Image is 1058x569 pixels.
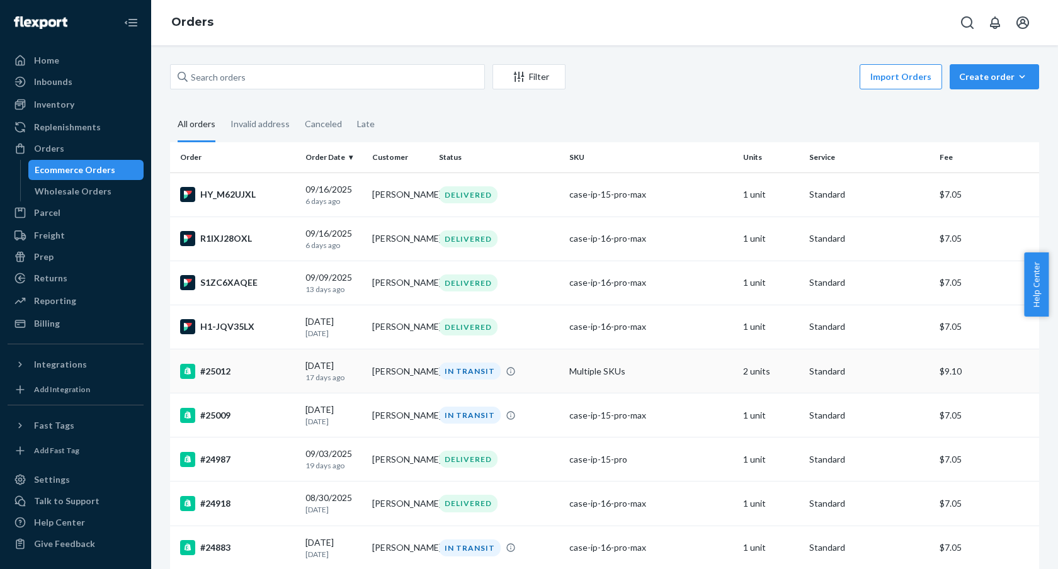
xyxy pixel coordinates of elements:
p: Standard [809,453,930,466]
div: HY_M62UJXL [180,187,295,202]
p: [DATE] [305,328,362,339]
td: 2 units [738,349,805,393]
a: Returns [8,268,144,288]
td: [PERSON_NAME] [367,437,434,482]
div: IN TRANSIT [439,539,501,556]
button: Fast Tags [8,415,144,436]
div: Orders [34,142,64,155]
th: Order Date [300,142,367,172]
div: 09/16/2025 [305,227,362,251]
div: Give Feedback [34,538,95,550]
th: SKU [564,142,738,172]
a: Help Center [8,512,144,532]
div: 09/09/2025 [305,271,362,295]
a: Inbounds [8,72,144,92]
p: [DATE] [305,504,362,515]
td: 1 unit [738,482,805,526]
div: Freight [34,229,65,242]
p: 6 days ago [305,196,362,206]
div: Add Integration [34,384,90,395]
td: $7.05 [935,172,1039,217]
a: Reporting [8,291,144,311]
div: DELIVERED [439,230,498,247]
ol: breadcrumbs [161,4,224,41]
button: Import Orders [860,64,942,89]
button: Create order [950,64,1039,89]
div: [DATE] [305,536,362,560]
button: Filter [492,64,566,89]
p: Standard [809,276,930,289]
div: Invalid address [230,108,290,140]
a: Home [8,50,144,70]
td: [PERSON_NAME] [367,482,434,526]
p: Standard [809,365,930,378]
div: DELIVERED [439,318,498,335]
div: IN TRANSIT [439,363,501,380]
a: Prep [8,247,144,267]
div: DELIVERED [439,451,498,468]
td: $7.05 [935,482,1039,526]
td: 1 unit [738,437,805,482]
div: Returns [34,272,67,284]
div: 09/16/2025 [305,183,362,206]
button: Close Navigation [118,10,144,35]
th: Fee [935,142,1039,172]
td: 1 unit [738,393,805,437]
th: Service [804,142,935,172]
a: Freight [8,225,144,245]
a: Inventory [8,94,144,115]
div: Ecommerce Orders [35,164,115,176]
td: 1 unit [738,217,805,261]
p: Standard [809,541,930,554]
a: Add Integration [8,380,144,400]
a: Wholesale Orders [28,181,144,201]
div: Inventory [34,98,74,111]
div: [DATE] [305,315,362,339]
p: Standard [809,320,930,333]
div: R1IXJ28OXL [180,231,295,246]
div: Home [34,54,59,67]
td: 1 unit [738,305,805,349]
div: case-ip-16-pro-max [569,276,733,289]
div: case-ip-16-pro-max [569,320,733,333]
div: Billing [34,317,60,330]
div: Reporting [34,295,76,307]
div: Wholesale Orders [35,185,111,198]
div: Filter [493,70,565,83]
td: [PERSON_NAME] [367,393,434,437]
td: $7.05 [935,261,1039,305]
button: Open notifications [982,10,1008,35]
a: Billing [8,313,144,334]
div: case-ip-15-pro-max [569,188,733,201]
div: case-ip-16-pro-max [569,541,733,554]
p: [DATE] [305,416,362,427]
div: #25012 [180,364,295,379]
div: Prep [34,251,54,263]
div: Help Center [34,516,85,529]
div: Canceled [305,108,342,140]
div: Customer [372,152,429,162]
p: Standard [809,497,930,510]
button: Integrations [8,354,144,375]
div: [DATE] [305,359,362,383]
button: Give Feedback [8,534,144,554]
th: Order [170,142,300,172]
td: [PERSON_NAME] [367,172,434,217]
td: $7.05 [935,393,1039,437]
div: case-ip-15-pro-max [569,409,733,422]
p: 13 days ago [305,284,362,295]
button: Help Center [1024,252,1049,317]
p: 19 days ago [305,460,362,471]
div: DELIVERED [439,186,498,203]
a: Parcel [8,203,144,223]
div: DELIVERED [439,495,498,512]
td: [PERSON_NAME] [367,349,434,393]
div: #24987 [180,452,295,467]
div: All orders [178,108,215,142]
div: DELIVERED [439,274,498,291]
div: #24883 [180,540,295,555]
button: Open Search Box [955,10,980,35]
div: #24918 [180,496,295,511]
div: S1ZC6XAQEE [180,275,295,290]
